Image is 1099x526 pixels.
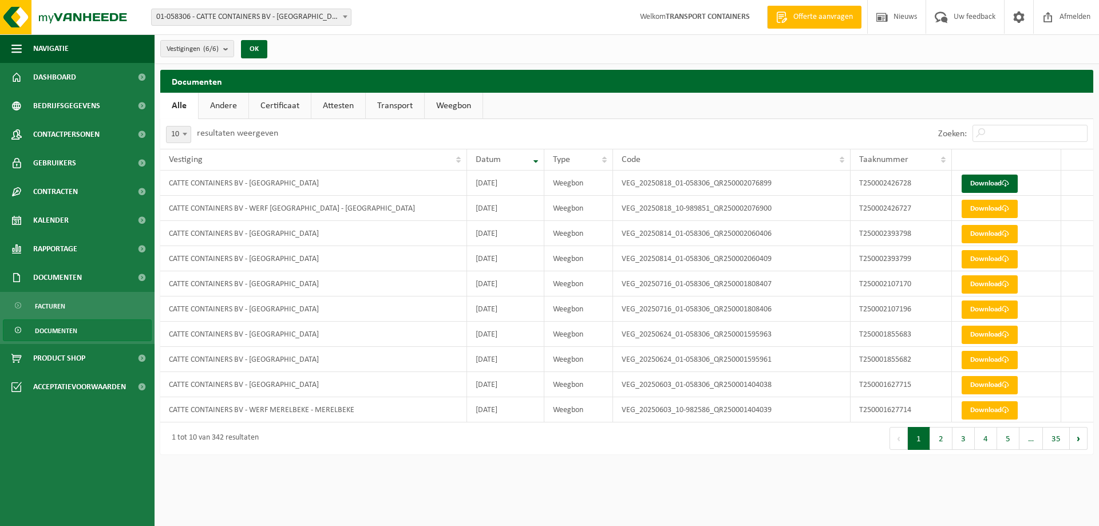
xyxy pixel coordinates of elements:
[962,200,1018,218] a: Download
[166,126,191,143] span: 10
[33,344,85,373] span: Product Shop
[553,155,570,164] span: Type
[160,40,234,57] button: Vestigingen(6/6)
[467,372,544,397] td: [DATE]
[3,319,152,341] a: Documenten
[544,196,613,221] td: Weegbon
[613,296,850,322] td: VEG_20250716_01-058306_QR250001808406
[613,322,850,347] td: VEG_20250624_01-058306_QR250001595963
[544,372,613,397] td: Weegbon
[938,129,967,139] label: Zoeken:
[33,373,126,401] span: Acceptatievoorwaarden
[962,175,1018,193] a: Download
[467,246,544,271] td: [DATE]
[890,427,908,450] button: Previous
[962,300,1018,319] a: Download
[467,221,544,246] td: [DATE]
[151,9,351,26] span: 01-058306 - CATTE CONTAINERS BV - OUDENAARDE
[962,376,1018,394] a: Download
[33,263,82,292] span: Documenten
[952,427,975,450] button: 3
[544,246,613,271] td: Weegbon
[199,93,248,119] a: Andere
[544,322,613,347] td: Weegbon
[908,427,930,450] button: 1
[613,221,850,246] td: VEG_20250814_01-058306_QR250002060406
[1043,427,1070,450] button: 35
[33,177,78,206] span: Contracten
[467,296,544,322] td: [DATE]
[160,246,467,271] td: CATTE CONTAINERS BV - [GEOGRAPHIC_DATA]
[851,171,952,196] td: T250002426728
[859,155,908,164] span: Taaknummer
[167,41,219,58] span: Vestigingen
[160,221,467,246] td: CATTE CONTAINERS BV - [GEOGRAPHIC_DATA]
[160,196,467,221] td: CATTE CONTAINERS BV - WERF [GEOGRAPHIC_DATA] - [GEOGRAPHIC_DATA]
[997,427,1019,450] button: 5
[962,275,1018,294] a: Download
[33,120,100,149] span: Contactpersonen
[33,92,100,120] span: Bedrijfsgegevens
[160,171,467,196] td: CATTE CONTAINERS BV - [GEOGRAPHIC_DATA]
[35,320,77,342] span: Documenten
[160,372,467,397] td: CATTE CONTAINERS BV - [GEOGRAPHIC_DATA]
[425,93,483,119] a: Weegbon
[613,271,850,296] td: VEG_20250716_01-058306_QR250001808407
[975,427,997,450] button: 4
[160,70,1093,92] h2: Documenten
[1070,427,1088,450] button: Next
[366,93,424,119] a: Transport
[197,129,278,138] label: resultaten weergeven
[467,271,544,296] td: [DATE]
[613,171,850,196] td: VEG_20250818_01-058306_QR250002076899
[152,9,351,25] span: 01-058306 - CATTE CONTAINERS BV - OUDENAARDE
[167,126,191,143] span: 10
[851,296,952,322] td: T250002107196
[6,501,191,526] iframe: chat widget
[33,63,76,92] span: Dashboard
[467,397,544,422] td: [DATE]
[962,250,1018,268] a: Download
[476,155,501,164] span: Datum
[544,271,613,296] td: Weegbon
[544,171,613,196] td: Weegbon
[160,322,467,347] td: CATTE CONTAINERS BV - [GEOGRAPHIC_DATA]
[33,235,77,263] span: Rapportage
[767,6,861,29] a: Offerte aanvragen
[249,93,311,119] a: Certificaat
[160,271,467,296] td: CATTE CONTAINERS BV - [GEOGRAPHIC_DATA]
[3,295,152,317] a: Facturen
[311,93,365,119] a: Attesten
[790,11,856,23] span: Offerte aanvragen
[851,246,952,271] td: T250002393799
[467,196,544,221] td: [DATE]
[962,326,1018,344] a: Download
[613,347,850,372] td: VEG_20250624_01-058306_QR250001595961
[962,225,1018,243] a: Download
[544,221,613,246] td: Weegbon
[467,347,544,372] td: [DATE]
[962,351,1018,369] a: Download
[166,428,259,449] div: 1 tot 10 van 342 resultaten
[930,427,952,450] button: 2
[241,40,267,58] button: OK
[33,34,69,63] span: Navigatie
[35,295,65,317] span: Facturen
[851,372,952,397] td: T250001627715
[544,296,613,322] td: Weegbon
[851,322,952,347] td: T250001855683
[613,372,850,397] td: VEG_20250603_01-058306_QR250001404038
[1019,427,1043,450] span: …
[467,322,544,347] td: [DATE]
[203,45,219,53] count: (6/6)
[613,246,850,271] td: VEG_20250814_01-058306_QR250002060409
[851,271,952,296] td: T250002107170
[851,221,952,246] td: T250002393798
[33,206,69,235] span: Kalender
[33,149,76,177] span: Gebruikers
[851,196,952,221] td: T250002426727
[169,155,203,164] span: Vestiging
[160,93,198,119] a: Alle
[962,401,1018,420] a: Download
[613,196,850,221] td: VEG_20250818_10-989851_QR250002076900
